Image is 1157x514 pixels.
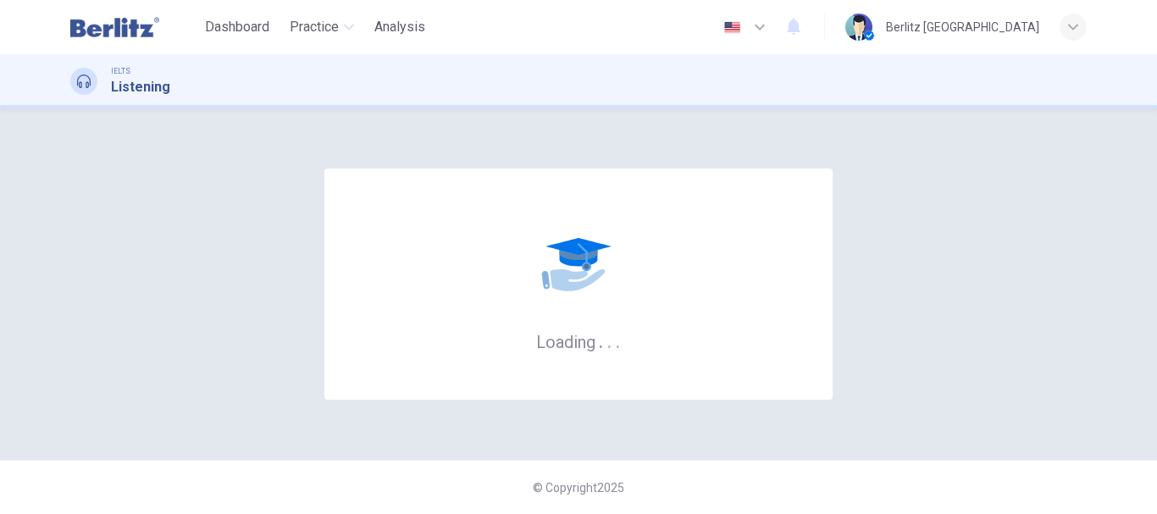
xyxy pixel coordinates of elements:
span: © Copyright 2025 [533,481,624,495]
h6: . [615,326,621,354]
img: Profile picture [845,14,872,41]
a: Berlitz Latam logo [70,10,198,44]
h6: . [598,326,604,354]
span: IELTS [111,65,130,77]
h6: Loading [536,330,621,352]
img: Berlitz Latam logo [70,10,159,44]
span: Analysis [374,17,425,37]
span: Practice [290,17,339,37]
span: Dashboard [205,17,269,37]
h1: Listening [111,77,170,97]
h6: . [606,326,612,354]
button: Practice [283,12,361,42]
div: Berlitz [GEOGRAPHIC_DATA] [886,17,1039,37]
button: Analysis [368,12,432,42]
button: Dashboard [198,12,276,42]
img: en [722,21,743,34]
